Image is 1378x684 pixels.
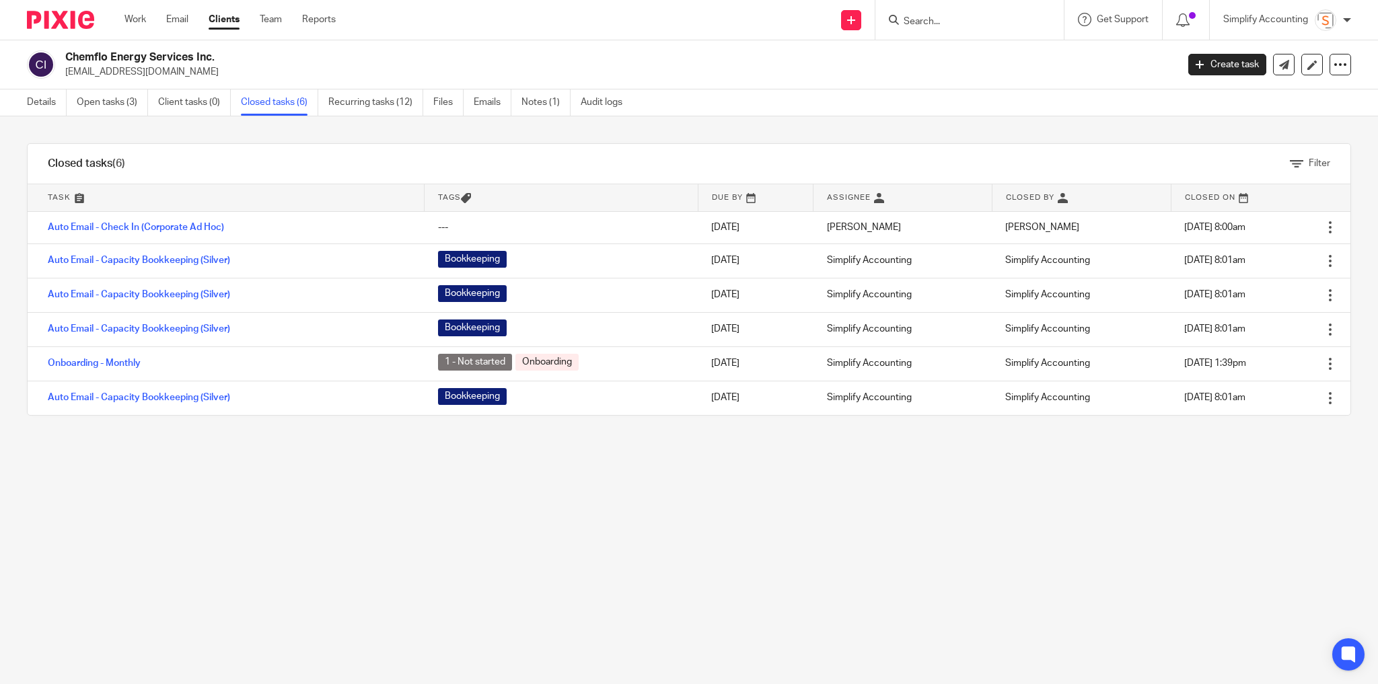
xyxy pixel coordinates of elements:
[65,50,947,65] h2: Chemflo Energy Services Inc.
[241,89,318,116] a: Closed tasks (6)
[48,290,230,299] a: Auto Email - Capacity Bookkeeping (Silver)
[27,50,55,79] img: svg%3E
[813,312,992,346] td: Simplify Accounting
[581,89,632,116] a: Audit logs
[302,13,336,26] a: Reports
[698,211,813,243] td: [DATE]
[1315,9,1336,31] img: Screenshot%202023-11-29%20141159.png
[1184,256,1245,265] span: [DATE] 8:01am
[438,251,507,268] span: Bookkeeping
[1097,15,1149,24] span: Get Support
[425,184,698,211] th: Tags
[1188,54,1266,75] a: Create task
[438,354,512,371] span: 1 - Not started
[48,256,230,265] a: Auto Email - Capacity Bookkeeping (Silver)
[48,223,224,232] a: Auto Email - Check In (Corporate Ad Hoc)
[1184,290,1245,299] span: [DATE] 8:01am
[328,89,423,116] a: Recurring tasks (12)
[902,16,1023,28] input: Search
[48,324,230,334] a: Auto Email - Capacity Bookkeeping (Silver)
[1005,358,1090,368] span: Simplify Accounting
[48,358,141,368] a: Onboarding - Monthly
[48,157,125,171] h1: Closed tasks
[1184,358,1246,368] span: [DATE] 1:39pm
[698,381,813,415] td: [DATE]
[1184,324,1245,334] span: [DATE] 8:01am
[77,89,148,116] a: Open tasks (3)
[515,354,579,371] span: Onboarding
[813,243,992,278] td: Simplify Accounting
[698,312,813,346] td: [DATE]
[27,89,67,116] a: Details
[698,243,813,278] td: [DATE]
[698,278,813,312] td: [DATE]
[166,13,188,26] a: Email
[112,158,125,169] span: (6)
[1005,393,1090,402] span: Simplify Accounting
[813,278,992,312] td: Simplify Accounting
[438,221,685,234] div: ---
[438,388,507,405] span: Bookkeeping
[1184,393,1245,402] span: [DATE] 8:01am
[1005,256,1090,265] span: Simplify Accounting
[48,393,230,402] a: Auto Email - Capacity Bookkeeping (Silver)
[260,13,282,26] a: Team
[1005,290,1090,299] span: Simplify Accounting
[158,89,231,116] a: Client tasks (0)
[1223,13,1308,26] p: Simplify Accounting
[65,65,1168,79] p: [EMAIL_ADDRESS][DOMAIN_NAME]
[1309,159,1330,168] span: Filter
[1005,324,1090,334] span: Simplify Accounting
[813,211,992,243] td: [PERSON_NAME]
[1184,223,1245,232] span: [DATE] 8:00am
[813,381,992,415] td: Simplify Accounting
[438,319,507,336] span: Bookkeeping
[813,346,992,381] td: Simplify Accounting
[438,285,507,302] span: Bookkeeping
[124,13,146,26] a: Work
[521,89,571,116] a: Notes (1)
[433,89,464,116] a: Files
[474,89,511,116] a: Emails
[209,13,240,26] a: Clients
[698,346,813,381] td: [DATE]
[27,11,94,29] img: Pixie
[1005,223,1079,232] span: [PERSON_NAME]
